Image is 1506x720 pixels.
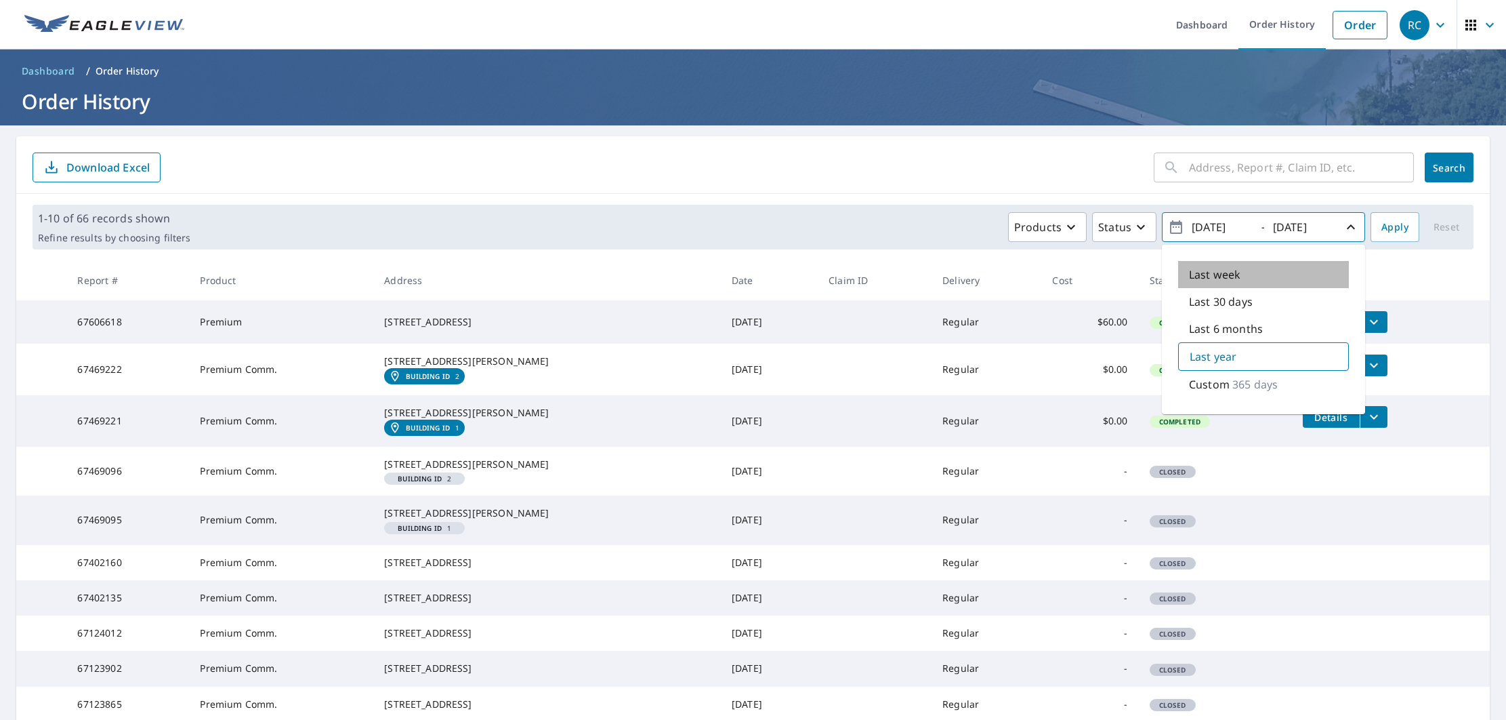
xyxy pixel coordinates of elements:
td: 67469096 [66,447,189,496]
span: Closed [1151,594,1194,603]
button: Search [1425,153,1473,182]
td: - [1041,616,1138,651]
td: Premium [189,300,373,344]
span: - [1168,216,1359,239]
div: [STREET_ADDRESS] [384,662,710,675]
h1: Order History [16,87,1490,115]
td: Premium Comm. [189,344,373,395]
td: Premium Comm. [189,545,373,580]
span: Dashboard [22,64,75,78]
td: Premium Comm. [189,580,373,616]
td: Regular [932,651,1041,686]
a: Building ID2 [384,368,465,384]
p: Last year [1190,348,1236,365]
td: $0.00 [1041,344,1138,395]
td: [DATE] [721,580,818,616]
span: Closed [1151,665,1194,675]
th: Address [373,260,721,300]
th: Cost [1041,260,1138,300]
div: [STREET_ADDRESS] [384,315,710,329]
td: Regular [932,496,1041,544]
input: yyyy/mm/dd [1188,216,1254,238]
td: [DATE] [721,545,818,580]
td: [DATE] [721,300,818,344]
div: [STREET_ADDRESS] [384,698,710,711]
a: Order [1333,11,1387,39]
td: 67469222 [66,344,189,395]
span: Closed [1151,700,1194,710]
p: Last 30 days [1189,294,1253,310]
th: Product [189,260,373,300]
td: Regular [932,545,1041,580]
div: [STREET_ADDRESS][PERSON_NAME] [384,506,710,520]
p: Custom [1189,376,1230,393]
button: Products [1008,212,1087,242]
button: Status [1092,212,1156,242]
p: 1-10 of 66 records shown [38,210,190,226]
td: Regular [932,395,1041,447]
td: $0.00 [1041,395,1138,447]
button: Download Excel [33,153,161,182]
p: Last 6 months [1189,321,1263,337]
div: [STREET_ADDRESS] [384,626,710,640]
th: Claim ID [818,260,932,300]
td: [DATE] [721,651,818,686]
span: Closed [1151,467,1194,477]
td: [DATE] [721,616,818,651]
a: Building ID1 [384,420,465,436]
a: Dashboard [16,60,81,82]
span: Details [1311,411,1352,424]
div: Last 6 months [1178,315,1349,342]
button: detailsBtn-67469221 [1303,406,1360,428]
td: 67124012 [66,616,189,651]
div: [STREET_ADDRESS] [384,591,710,605]
p: Products [1014,219,1062,235]
button: filesDropdownBtn-67469222 [1360,355,1387,376]
td: [DATE] [721,496,818,544]
li: / [86,63,90,79]
span: Closed [1151,629,1194,639]
em: Building ID [398,525,442,532]
span: Search [1436,161,1463,174]
td: 67469221 [66,395,189,447]
td: [DATE] [721,395,818,447]
div: [STREET_ADDRESS][PERSON_NAME] [384,406,710,420]
td: - [1041,447,1138,496]
div: RC [1400,10,1429,40]
em: Building ID [406,372,450,380]
td: Premium Comm. [189,447,373,496]
p: Download Excel [66,160,150,175]
img: EV Logo [24,15,184,35]
td: [DATE] [721,344,818,395]
td: - [1041,545,1138,580]
td: - [1041,496,1138,544]
th: Status [1139,260,1292,300]
th: Report # [66,260,189,300]
td: Premium Comm. [189,496,373,544]
td: Premium Comm. [189,395,373,447]
em: Building ID [406,424,450,432]
p: 365 days [1232,376,1278,393]
td: Premium Comm. [189,616,373,651]
td: 67402135 [66,580,189,616]
button: filesDropdownBtn-67469221 [1360,406,1387,428]
td: Premium Comm. [189,651,373,686]
td: Regular [932,580,1041,616]
td: 67123902 [66,651,189,686]
td: $60.00 [1041,300,1138,344]
div: Last year [1178,342,1349,371]
input: Address, Report #, Claim ID, etc. [1189,148,1414,186]
td: - [1041,580,1138,616]
td: Regular [932,447,1041,496]
em: Building ID [398,475,442,482]
span: Completed [1151,318,1209,327]
button: Apply [1371,212,1419,242]
button: - [1162,212,1365,242]
td: - [1041,651,1138,686]
div: Custom365 days [1178,371,1349,398]
td: Regular [932,344,1041,395]
p: Refine results by choosing filters [38,232,190,244]
input: yyyy/mm/dd [1269,216,1335,238]
span: Closed [1151,559,1194,568]
div: Last week [1178,261,1349,288]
